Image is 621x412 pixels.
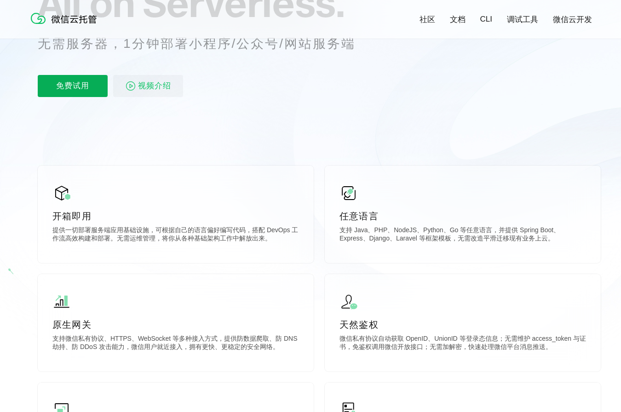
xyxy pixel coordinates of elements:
[52,210,299,223] p: 开箱即用
[507,14,538,25] a: 调试工具
[38,34,373,53] p: 无需服务器，1分钟部署小程序/公众号/网站服务端
[339,226,586,245] p: 支持 Java、PHP、NodeJS、Python、Go 等任意语言，并提供 Spring Boot、Express、Django、Laravel 等框架模板，无需改造平滑迁移现有业务上云。
[450,14,466,25] a: 文档
[553,14,592,25] a: 微信云开发
[38,75,108,97] p: 免费试用
[52,335,299,353] p: 支持微信私有协议、HTTPS、WebSocket 等多种接入方式，提供防数据爬取、防 DNS 劫持、防 DDoS 攻击能力，微信用户就近接入，拥有更快、更稳定的安全网络。
[125,80,136,92] img: video_play.svg
[339,210,586,223] p: 任意语言
[29,21,103,29] a: 微信云托管
[29,9,103,28] img: 微信云托管
[339,335,586,353] p: 微信私有协议自动获取 OpenID、UnionID 等登录态信息；无需维护 access_token 与证书，免鉴权调用微信开放接口；无需加解密，快速处理微信平台消息推送。
[420,14,435,25] a: 社区
[339,318,586,331] p: 天然鉴权
[52,226,299,245] p: 提供一切部署服务端应用基础设施，可根据自己的语言偏好编写代码，搭配 DevOps 工作流高效构建和部署。无需运维管理，将你从各种基础架构工作中解放出来。
[52,318,299,331] p: 原生网关
[480,15,492,24] a: CLI
[138,75,171,97] span: 视频介绍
